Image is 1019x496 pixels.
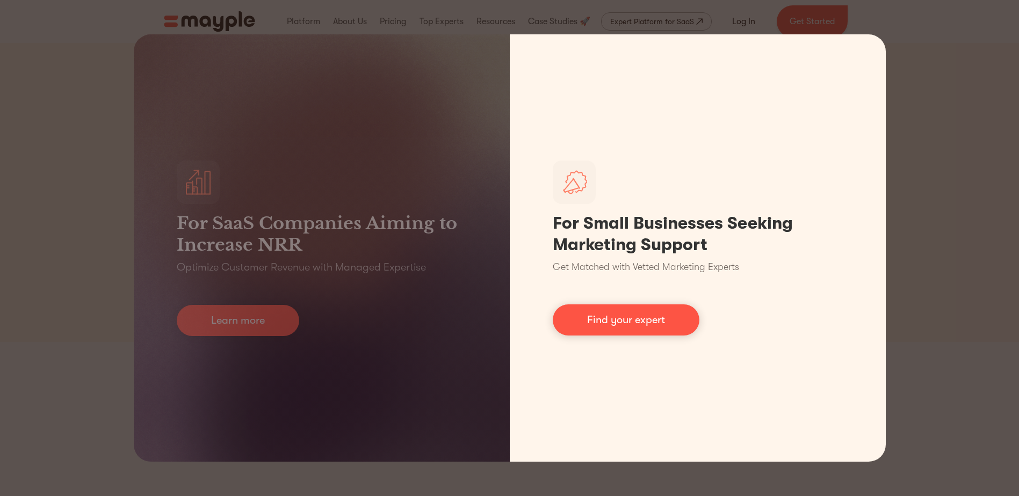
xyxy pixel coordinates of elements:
[553,260,739,274] p: Get Matched with Vetted Marketing Experts
[553,213,843,256] h1: For Small Businesses Seeking Marketing Support
[553,304,699,335] a: Find your expert
[177,305,299,336] a: Learn more
[177,260,426,275] p: Optimize Customer Revenue with Managed Expertise
[177,213,467,256] h3: For SaaS Companies Aiming to Increase NRR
